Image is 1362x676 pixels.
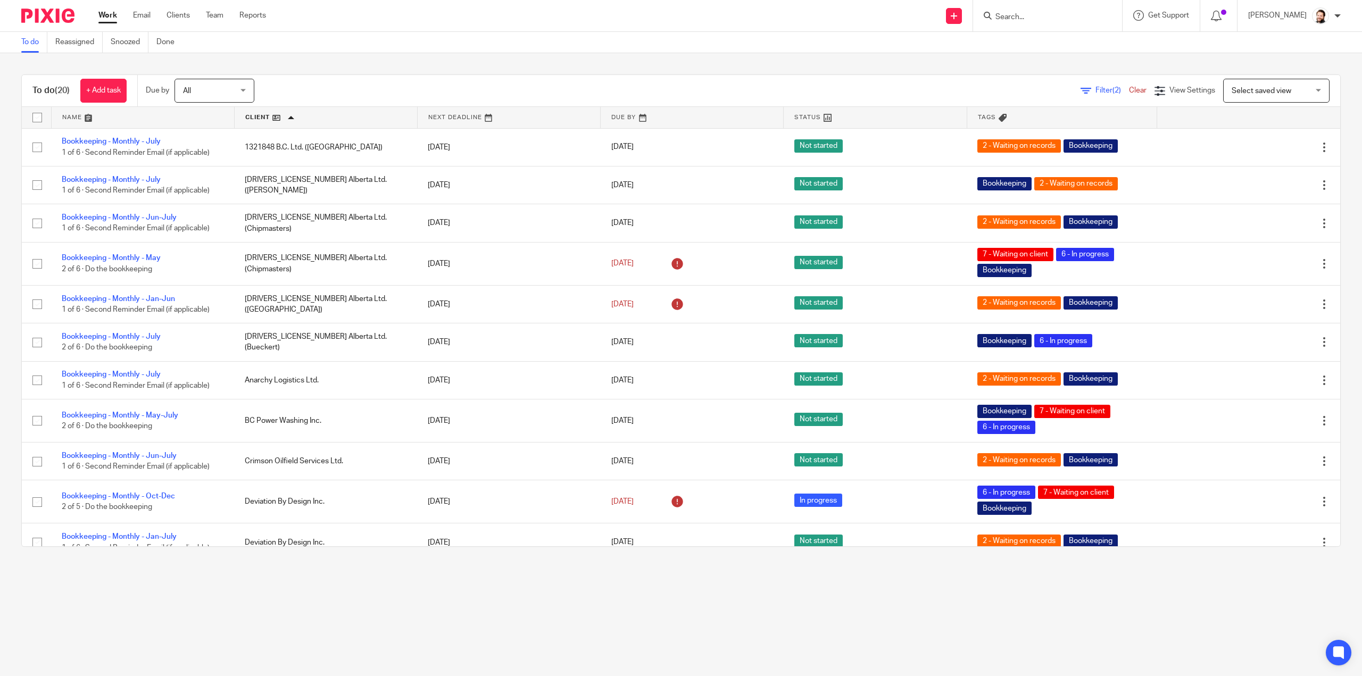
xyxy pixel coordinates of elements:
[1064,535,1118,548] span: Bookkeeping
[234,323,417,361] td: [DRIVERS_LICENSE_NUMBER] Alberta Ltd. (Bueckert)
[417,285,600,323] td: [DATE]
[611,301,634,308] span: [DATE]
[977,264,1032,277] span: Bookkeeping
[417,443,600,480] td: [DATE]
[156,32,182,53] a: Done
[794,296,843,310] span: Not started
[239,10,266,21] a: Reports
[417,128,600,166] td: [DATE]
[794,372,843,386] span: Not started
[611,498,634,505] span: [DATE]
[1064,139,1118,153] span: Bookkeeping
[234,480,417,523] td: Deviation By Design Inc.
[977,372,1061,386] span: 2 - Waiting on records
[611,144,634,151] span: [DATE]
[794,413,843,426] span: Not started
[55,32,103,53] a: Reassigned
[62,225,210,232] span: 1 of 6 · Second Reminder Email (if applicable)
[977,405,1032,418] span: Bookkeeping
[977,139,1061,153] span: 2 - Waiting on records
[62,187,210,194] span: 1 of 6 · Second Reminder Email (if applicable)
[794,139,843,153] span: Not started
[417,242,600,285] td: [DATE]
[62,344,152,352] span: 2 of 6 · Do the bookkeeping
[794,177,843,190] span: Not started
[611,260,634,268] span: [DATE]
[611,457,634,465] span: [DATE]
[1064,453,1118,466] span: Bookkeeping
[1312,7,1329,24] img: Jayde%20Headshot.jpg
[1129,87,1147,94] a: Clear
[98,10,117,21] a: Work
[62,295,175,303] a: Bookkeeping - Monthly - Jan-Jun
[794,453,843,466] span: Not started
[62,176,161,183] a: Bookkeeping - Monthly - July
[62,138,161,145] a: Bookkeeping - Monthly - July
[206,10,223,21] a: Team
[62,382,210,389] span: 1 of 6 · Second Reminder Email (if applicable)
[62,214,177,221] a: Bookkeeping - Monthly - Jun-July
[977,177,1032,190] span: Bookkeeping
[611,377,634,384] span: [DATE]
[611,417,634,424] span: [DATE]
[417,323,600,361] td: [DATE]
[1064,215,1118,229] span: Bookkeeping
[62,306,210,313] span: 1 of 6 · Second Reminder Email (if applicable)
[234,128,417,166] td: 1321848 B.C. Ltd. ([GEOGRAPHIC_DATA])
[417,361,600,399] td: [DATE]
[1232,87,1291,95] span: Select saved view
[62,493,175,500] a: Bookkeeping - Monthly - Oct-Dec
[62,412,178,419] a: Bookkeeping - Monthly - May-July
[417,399,600,443] td: [DATE]
[1038,486,1114,499] span: 7 - Waiting on client
[417,480,600,523] td: [DATE]
[611,181,634,189] span: [DATE]
[62,452,177,460] a: Bookkeeping - Monthly - Jun-July
[1056,248,1114,261] span: 6 - In progress
[111,32,148,53] a: Snoozed
[234,361,417,399] td: Anarchy Logistics Ltd.
[1034,177,1118,190] span: 2 - Waiting on records
[62,149,210,156] span: 1 of 6 · Second Reminder Email (if applicable)
[21,32,47,53] a: To do
[794,494,842,507] span: In progress
[417,523,600,561] td: [DATE]
[977,215,1061,229] span: 2 - Waiting on records
[21,9,74,23] img: Pixie
[62,333,161,340] a: Bookkeeping - Monthly - July
[234,523,417,561] td: Deviation By Design Inc.
[994,13,1090,22] input: Search
[611,219,634,227] span: [DATE]
[1064,372,1118,386] span: Bookkeeping
[234,166,417,204] td: [DRIVERS_LICENSE_NUMBER] Alberta Ltd. ([PERSON_NAME])
[234,443,417,480] td: Crimson Oilfield Services Ltd.
[977,535,1061,548] span: 2 - Waiting on records
[234,242,417,285] td: [DRIVERS_LICENSE_NUMBER] Alberta Ltd. (Chipmasters)
[977,334,1032,347] span: Bookkeeping
[62,371,161,378] a: Bookkeeping - Monthly - July
[417,204,600,242] td: [DATE]
[1064,296,1118,310] span: Bookkeeping
[62,533,177,540] a: Bookkeeping - Monthly - Jan-July
[611,539,634,546] span: [DATE]
[62,544,210,552] span: 1 of 6 · Second Reminder Email (if applicable)
[977,248,1053,261] span: 7 - Waiting on client
[978,114,996,120] span: Tags
[1248,10,1307,21] p: [PERSON_NAME]
[1095,87,1129,94] span: Filter
[234,399,417,443] td: BC Power Washing Inc.
[794,535,843,548] span: Not started
[32,85,70,96] h1: To do
[1169,87,1215,94] span: View Settings
[55,86,70,95] span: (20)
[794,256,843,269] span: Not started
[133,10,151,21] a: Email
[234,204,417,242] td: [DRIVERS_LICENSE_NUMBER] Alberta Ltd. (Chipmasters)
[977,296,1061,310] span: 2 - Waiting on records
[62,463,210,470] span: 1 of 6 · Second Reminder Email (if applicable)
[794,215,843,229] span: Not started
[234,285,417,323] td: [DRIVERS_LICENSE_NUMBER] Alberta Ltd. ([GEOGRAPHIC_DATA])
[62,265,152,273] span: 2 of 6 · Do the bookkeeping
[1034,405,1110,418] span: 7 - Waiting on client
[167,10,190,21] a: Clients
